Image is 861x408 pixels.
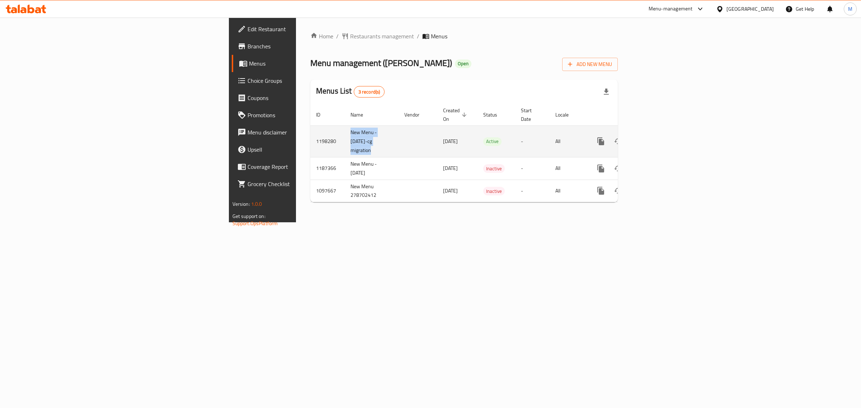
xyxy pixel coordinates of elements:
h2: Menus List [316,86,385,98]
a: Upsell [232,141,373,158]
button: Add New Menu [562,58,618,71]
span: Name [350,110,372,119]
nav: breadcrumb [310,32,618,41]
td: All [550,125,587,157]
th: Actions [587,104,667,126]
div: [GEOGRAPHIC_DATA] [726,5,774,13]
button: more [592,182,610,199]
span: Coverage Report [248,162,367,171]
span: Inactive [483,165,505,173]
td: - [515,157,550,180]
a: Menus [232,55,373,72]
span: Created On [443,106,469,123]
td: All [550,180,587,202]
a: Restaurants management [342,32,414,41]
button: Change Status [610,160,627,177]
span: Promotions [248,111,367,119]
a: Promotions [232,106,373,124]
table: enhanced table [310,104,667,203]
button: more [592,133,610,150]
span: M [848,5,852,13]
a: Menu disclaimer [232,124,373,141]
div: Export file [598,83,615,100]
span: Menu disclaimer [248,128,367,137]
div: Menu-management [649,5,693,13]
span: Get support on: [232,212,265,221]
span: Version: [232,199,250,209]
span: 3 record(s) [354,89,385,95]
a: Coupons [232,89,373,106]
button: Change Status [610,182,627,199]
a: Grocery Checklist [232,175,373,193]
td: All [550,157,587,180]
span: Vendor [404,110,429,119]
a: Choice Groups [232,72,373,89]
span: Start Date [521,106,541,123]
span: 1.0.0 [251,199,262,209]
td: - [515,180,550,202]
span: ID [316,110,330,119]
span: Choice Groups [248,76,367,85]
span: Add New Menu [568,60,612,69]
span: [DATE] [443,163,458,173]
a: Branches [232,38,373,55]
td: - [515,125,550,157]
a: Edit Restaurant [232,20,373,38]
span: Grocery Checklist [248,180,367,188]
span: Menu management ( [PERSON_NAME] ) [310,55,452,71]
div: Total records count [354,86,385,98]
li: / [417,32,419,41]
span: Branches [248,42,367,51]
span: Edit Restaurant [248,25,367,33]
span: Status [483,110,507,119]
div: Open [455,60,471,68]
span: Menus [431,32,447,41]
button: Change Status [610,133,627,150]
span: Inactive [483,187,505,195]
span: Open [455,61,471,67]
span: Active [483,137,502,146]
div: Inactive [483,164,505,173]
a: Coverage Report [232,158,373,175]
span: [DATE] [443,137,458,146]
span: Upsell [248,145,367,154]
a: Support.OpsPlatform [232,219,278,228]
span: Coupons [248,94,367,102]
span: Restaurants management [350,32,414,41]
span: Menus [249,59,367,68]
button: more [592,160,610,177]
span: [DATE] [443,186,458,195]
span: Locale [555,110,578,119]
